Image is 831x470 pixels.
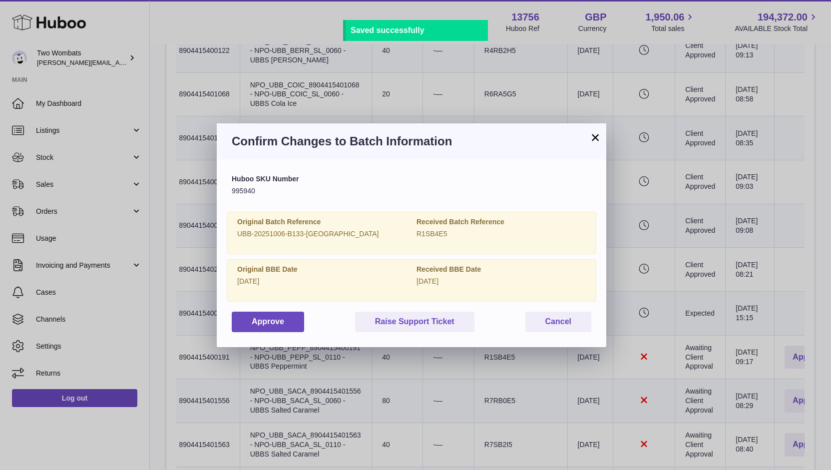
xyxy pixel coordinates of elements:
[237,217,407,227] label: Original Batch Reference
[416,265,586,274] label: Received BBE Date
[416,277,586,286] p: [DATE]
[355,312,474,332] button: Raise Support Ticket
[237,277,407,286] p: [DATE]
[589,131,601,143] button: ×
[237,229,407,239] p: UBB-20251006-B133-[GEOGRAPHIC_DATA]
[416,217,586,227] label: Received Batch Reference
[232,174,591,196] div: 995940
[351,25,483,36] div: Saved successfully
[525,312,591,332] button: Cancel
[416,229,586,239] p: R1SB4E5
[232,133,591,149] h3: Confirm Changes to Batch Information
[237,265,407,274] label: Original BBE Date
[232,174,591,184] label: Huboo SKU Number
[232,312,304,332] button: Approve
